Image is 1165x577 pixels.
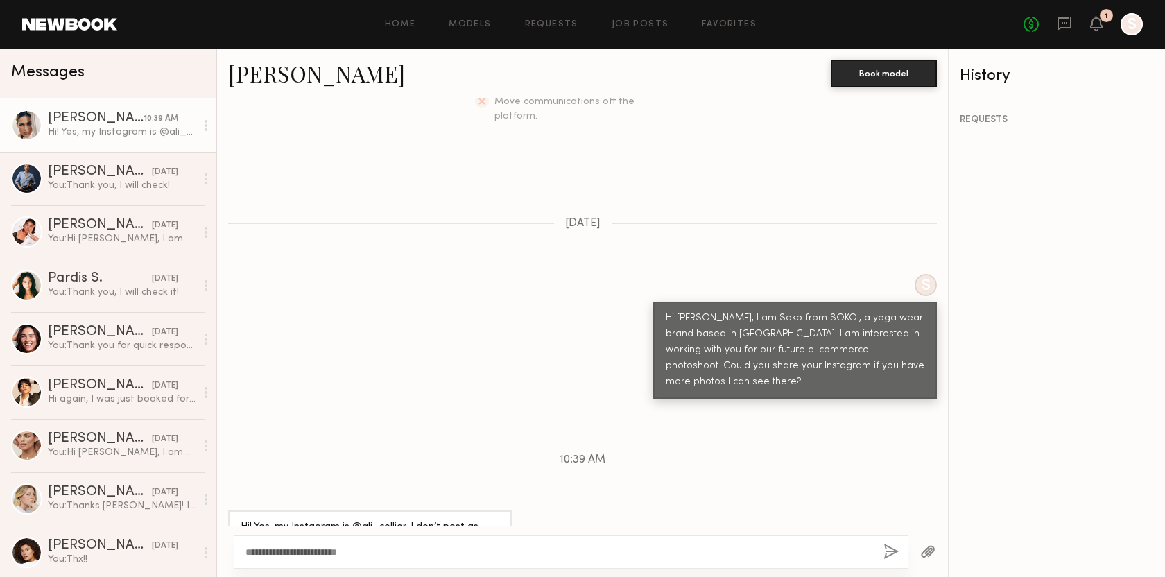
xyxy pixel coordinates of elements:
div: [PERSON_NAME] [48,325,152,339]
div: REQUESTS [960,115,1154,125]
div: You: Thank you, I will check! [48,179,196,192]
a: Favorites [702,20,757,29]
a: [PERSON_NAME] [228,58,405,88]
div: You: Hi [PERSON_NAME], I am Soko from SOKOI, a yoga wear brand based in [GEOGRAPHIC_DATA]. I am i... [48,232,196,246]
a: Models [449,20,491,29]
div: [DATE] [152,273,178,286]
span: 10:39 AM [560,454,605,466]
div: You: Thank you, I will check it! [48,286,196,299]
div: [PERSON_NAME] [48,539,152,553]
div: [PERSON_NAME] [48,485,152,499]
div: Hi again, I was just booked for a job [DATE] and no longer available! I’m around this weekend and... [48,393,196,406]
div: [DATE] [152,166,178,179]
div: Hi! Yes, my Instagram is @ali_collier. I don’t post as often these days but you can still see ple... [241,519,499,567]
div: [DATE] [152,486,178,499]
div: [PERSON_NAME] [48,218,152,232]
div: [DATE] [152,433,178,446]
a: Home [385,20,416,29]
div: Pardis S. [48,272,152,286]
div: [DATE] [152,326,178,339]
div: 1 [1105,12,1108,20]
div: History [960,68,1154,84]
div: You: Hi [PERSON_NAME], I am sorry for my late reply too. I just checked your message. Thank you f... [48,446,196,459]
div: [DATE] [152,219,178,232]
a: Book model [831,67,937,78]
div: [PERSON_NAME] [48,112,144,126]
div: [DATE] [152,379,178,393]
a: Requests [525,20,578,29]
div: [PERSON_NAME] [48,432,152,446]
span: Messages [11,64,85,80]
div: [PERSON_NAME] [48,379,152,393]
div: [PERSON_NAME] [48,165,152,179]
div: You: Thanks [PERSON_NAME]! I will check your Instagram and let you know if I need more photos. [48,499,196,513]
div: Hi [PERSON_NAME], I am Soko from SOKOI, a yoga wear brand based in [GEOGRAPHIC_DATA]. I am intere... [666,311,924,390]
div: Hi! Yes, my Instagram is @ali_collier. I don’t post as often these days but you can still see ple... [48,126,196,139]
div: [DATE] [152,540,178,553]
a: S [1121,13,1143,35]
div: You: Thank you for quick response! I will check it!! [48,339,196,352]
button: Book model [831,60,937,87]
div: You: Thx!! [48,553,196,566]
span: [DATE] [565,218,601,230]
div: 10:39 AM [144,112,178,126]
a: Job Posts [612,20,669,29]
